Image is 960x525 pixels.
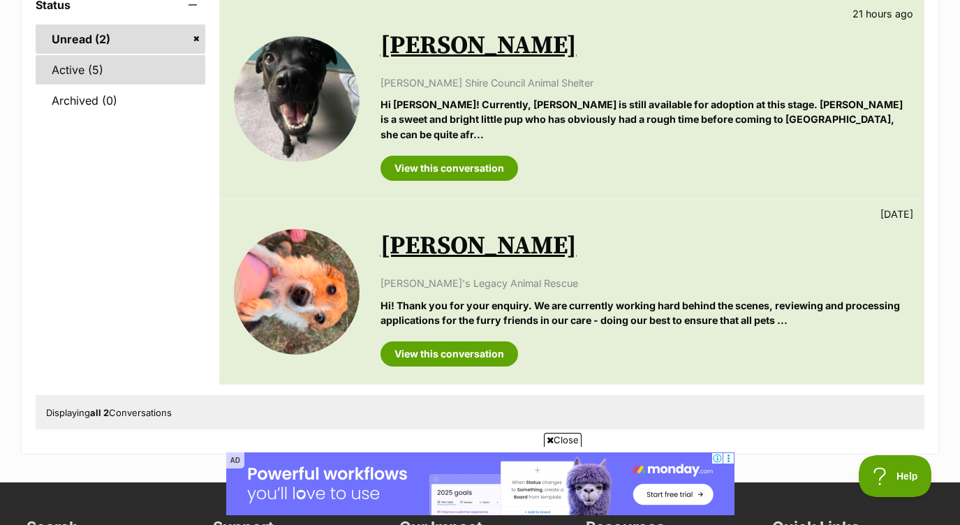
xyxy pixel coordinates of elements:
[381,341,518,367] a: View this conversation
[46,407,172,418] span: Displaying Conversations
[90,407,109,418] strong: all 2
[381,97,910,142] p: Hi [PERSON_NAME]! Currently, [PERSON_NAME] is still available for adoption at this stage. [PERSON...
[880,207,913,221] p: [DATE]
[859,455,932,497] iframe: Help Scout Beacon - Open
[381,298,910,328] p: Hi! Thank you for your enquiry. We are currently working hard behind the scenes, reviewing and pr...
[381,75,910,90] p: [PERSON_NAME] Shire Council Animal Shelter
[36,86,205,115] a: Archived (0)
[381,156,518,181] a: View this conversation
[381,230,577,262] a: [PERSON_NAME]
[226,452,244,468] span: AD
[852,6,913,21] p: 21 hours ago
[234,229,360,355] img: Macey
[381,276,910,290] p: [PERSON_NAME]'s Legacy Animal Rescue
[234,36,360,162] img: Marge
[36,55,205,84] a: Active (5)
[544,433,582,447] span: Close
[36,24,205,54] a: Unread (2)
[381,30,577,61] a: [PERSON_NAME]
